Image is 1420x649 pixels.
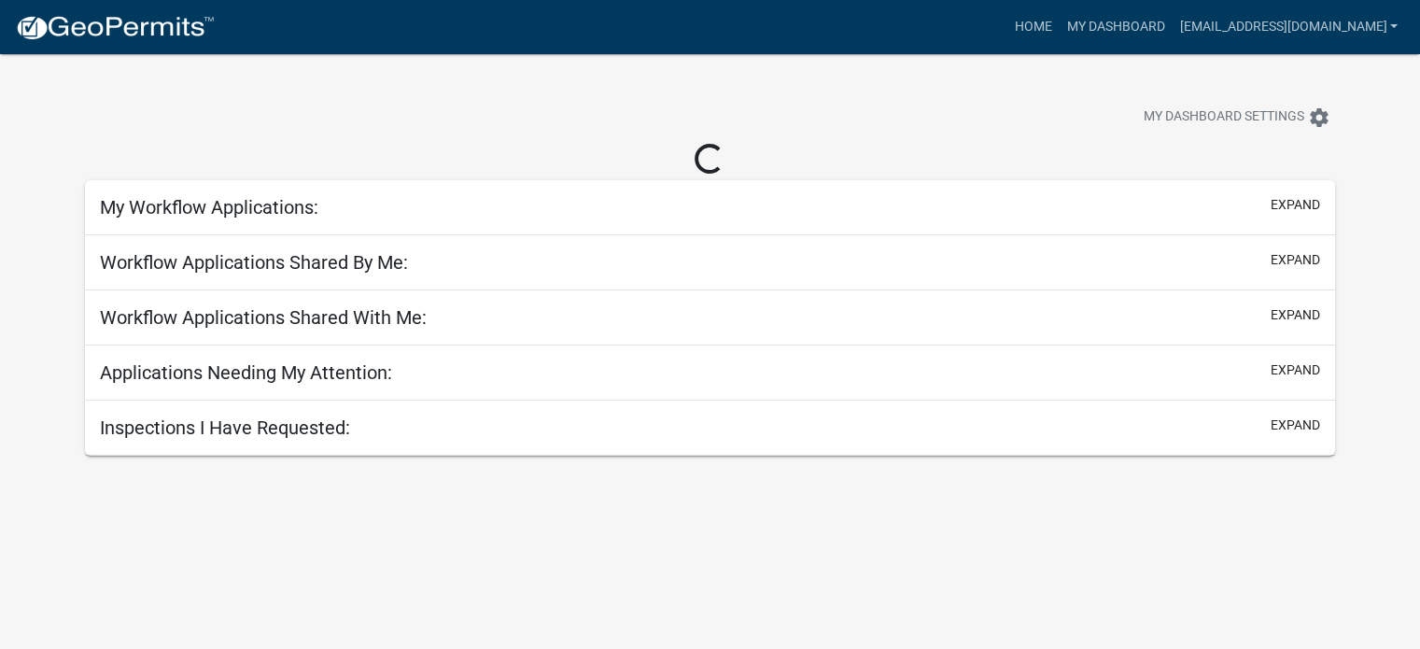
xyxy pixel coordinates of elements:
[100,361,392,384] h5: Applications Needing My Attention:
[1059,9,1172,45] a: My Dashboard
[1144,106,1304,129] span: My Dashboard Settings
[1271,250,1320,270] button: expand
[100,306,427,329] h5: Workflow Applications Shared With Me:
[1271,305,1320,325] button: expand
[100,416,350,439] h5: Inspections I Have Requested:
[1129,99,1345,135] button: My Dashboard Settingssettings
[1308,106,1330,129] i: settings
[1271,195,1320,215] button: expand
[100,251,408,274] h5: Workflow Applications Shared By Me:
[1006,9,1059,45] a: Home
[100,196,318,219] h5: My Workflow Applications:
[1271,416,1320,435] button: expand
[1271,360,1320,380] button: expand
[1172,9,1405,45] a: [EMAIL_ADDRESS][DOMAIN_NAME]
